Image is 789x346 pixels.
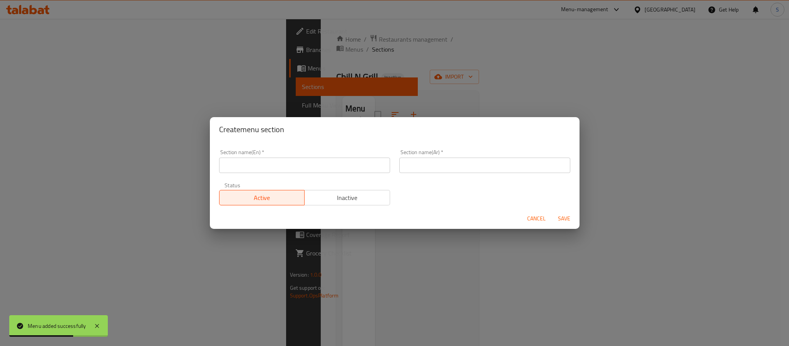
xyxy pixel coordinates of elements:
[219,158,390,173] input: Please enter section name(en)
[219,190,305,205] button: Active
[555,214,573,223] span: Save
[399,158,570,173] input: Please enter section name(ar)
[552,212,576,226] button: Save
[28,322,86,330] div: Menu added successfully
[524,212,549,226] button: Cancel
[308,192,387,203] span: Inactive
[527,214,546,223] span: Cancel
[219,123,570,136] h2: Create menu section
[304,190,390,205] button: Inactive
[223,192,302,203] span: Active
